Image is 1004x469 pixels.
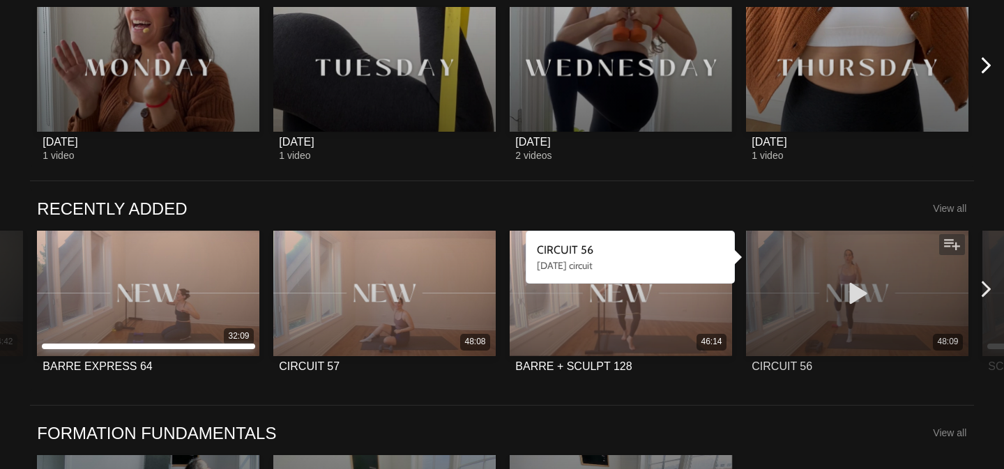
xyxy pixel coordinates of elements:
button: Add to my list [939,234,965,255]
span: 1 video [43,150,74,161]
a: WEDNESDAY[DATE]2 videos [510,7,732,161]
div: BARRE EXPRESS 64 [43,360,152,373]
span: 2 videos [515,150,552,161]
a: RECENTLY ADDED [37,198,187,220]
strong: CIRCUIT 56 [537,243,593,256]
a: MONDAY[DATE]1 video [37,7,259,161]
div: 48:08 [465,336,486,348]
a: View all [933,203,966,214]
a: BARRE EXPRESS 6432:09BARRE EXPRESS 64 [37,231,259,385]
a: BARRE + SCULPT 12846:14BARRE + SCULPT 128 [510,231,732,385]
div: CIRCUIT 57 [279,360,340,373]
a: CIRCUIT 5648:09CIRCUIT 56 [746,231,968,385]
div: [DATE] [515,135,550,148]
a: FORMATION FUNDAMENTALS [37,422,276,444]
a: TUESDAY[DATE]1 video [273,7,496,161]
div: BARRE + SCULPT 128 [515,360,632,373]
span: 1 video [279,150,310,161]
div: 46:14 [701,336,722,348]
div: 32:09 [229,330,250,342]
div: CIRCUIT 56 [752,360,812,373]
div: [DATE] circuit [537,259,724,272]
div: [DATE] [752,135,786,148]
a: CIRCUIT 5748:08CIRCUIT 57 [273,231,496,385]
span: 1 video [752,150,783,161]
a: View all [933,427,966,438]
div: [DATE] [279,135,314,148]
a: THURSDAY[DATE]1 video [746,7,968,161]
div: 48:09 [938,336,959,348]
div: [DATE] [43,135,77,148]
